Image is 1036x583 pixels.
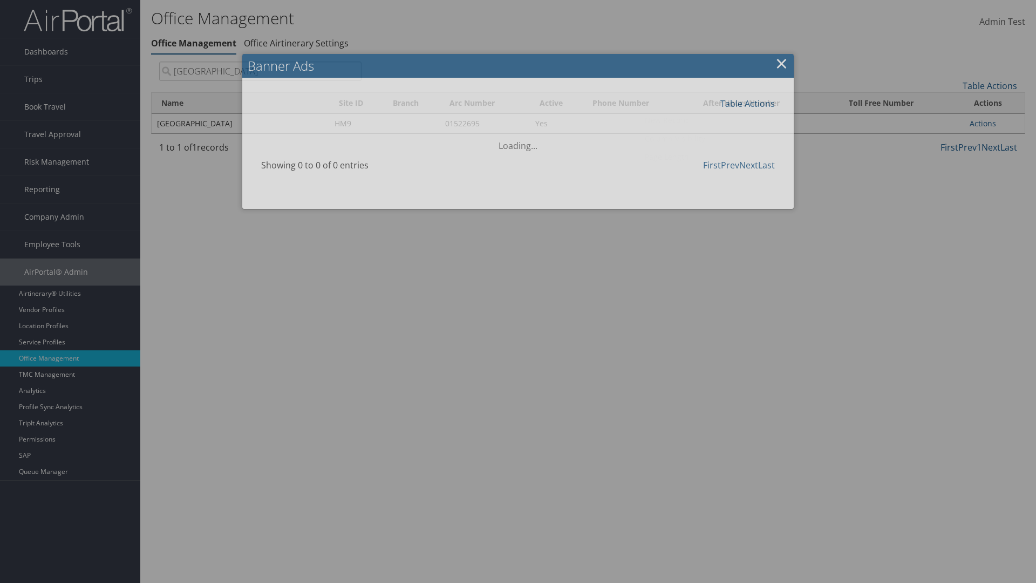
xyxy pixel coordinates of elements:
div: Showing 0 to 0 of 0 entries [261,159,378,177]
a: New Record [640,111,782,130]
a: × [775,52,788,74]
a: Next [739,159,758,171]
a: Table Actions [720,98,775,110]
a: Page Length [640,148,782,166]
a: First [703,159,721,171]
a: Column Visibility [640,130,782,148]
h2: Banner Ads [242,54,794,78]
a: Prev [721,159,739,171]
a: Last [758,159,775,171]
div: Loading... [253,126,783,152]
